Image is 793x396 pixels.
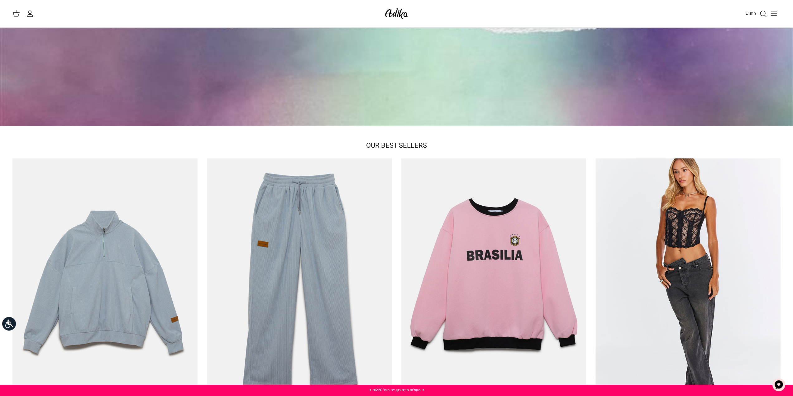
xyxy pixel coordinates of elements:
a: ✦ משלוח חינם בקנייה מעל ₪220 ✦ [369,387,425,393]
img: Adika IL [383,6,410,21]
button: צ'אט [769,375,788,394]
a: חיפוש [745,10,767,17]
a: החשבון שלי [26,10,36,17]
a: OUR BEST SELLERS [366,141,427,150]
button: Toggle menu [767,7,781,21]
span: חיפוש [745,10,756,16]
